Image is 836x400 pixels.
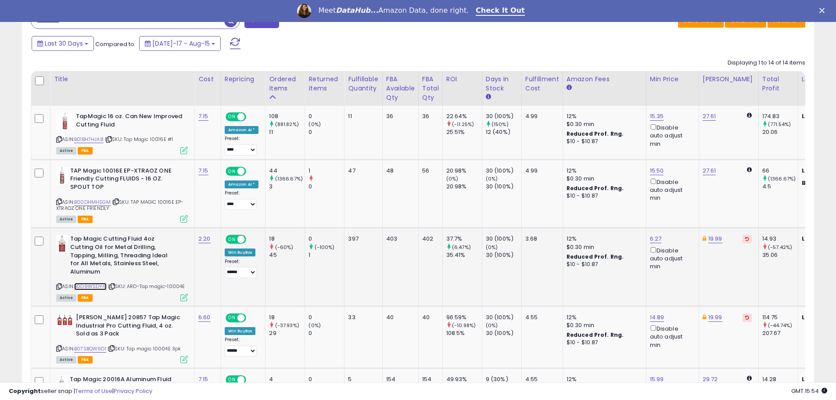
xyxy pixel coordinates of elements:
span: OFF [245,314,259,322]
div: FBA Total Qty [422,75,439,102]
div: $0.30 min [567,175,639,183]
div: 29 [269,329,305,337]
b: TapMagic 16 oz. Can New Improved Cutting Fluid [76,112,183,131]
div: 3.68 [525,235,556,243]
a: Privacy Policy [114,387,152,395]
a: 15.35 [650,112,664,121]
a: 19.99 [708,313,722,322]
a: 15.50 [650,166,664,175]
img: 41XzuN6MrML._SL40_.jpg [56,314,74,327]
div: [PERSON_NAME] [703,75,755,84]
div: 48 [386,167,412,175]
div: 4.99 [525,112,556,120]
small: (0%) [309,322,321,329]
span: All listings currently available for purchase on Amazon [56,147,76,155]
div: Disable auto adjust min [650,177,692,202]
small: Days In Stock. [486,93,491,101]
div: 1 [309,167,344,175]
div: 12% [567,167,639,175]
div: Days In Stock [486,75,518,93]
div: ASIN: [56,235,188,300]
span: ON [226,167,237,175]
img: 41yWaobLDUL._SL40_.jpg [56,167,68,184]
div: Preset: [225,337,259,357]
div: 20.06 [762,128,798,136]
div: 0 [309,314,344,321]
small: (0%) [486,322,498,329]
div: 0 [309,128,344,136]
a: 19.99 [708,234,722,243]
div: 47 [348,167,375,175]
img: Profile image for Georgie [297,4,311,18]
small: (-57.42%) [768,244,792,251]
a: 27.61 [703,112,716,121]
div: 0 [309,183,344,191]
div: 30 (100%) [486,235,521,243]
span: OFF [245,113,259,121]
div: 20.98% [446,167,482,175]
small: (-60%) [275,244,294,251]
div: 207.67 [762,329,798,337]
div: Amazon AI * [225,180,259,188]
div: 18 [269,235,305,243]
span: | SKU: Tap Magic 10016E #1 [105,136,173,143]
div: 44 [269,167,305,175]
div: ROI [446,75,478,84]
div: 45 [269,251,305,259]
div: Amazon Fees [567,75,642,84]
span: All listings currently available for purchase on Amazon [56,216,76,223]
small: (0%) [486,175,498,182]
div: $10 - $10.87 [567,138,639,145]
b: Reduced Prof. Rng. [567,331,624,339]
div: 0 [309,112,344,120]
div: 14.93 [762,235,798,243]
small: (1366.67%) [275,175,303,182]
div: 12% [567,314,639,321]
div: 4.99 [525,167,556,175]
b: Tap Magic Cutting Fluid 4oz Cutting Oil for Metal Drilling, Tapping, Milling, Threading Ideal for... [70,235,177,278]
div: Amazon AI * [225,126,259,134]
div: Meet Amazon Data, done right. [318,6,469,15]
div: 108.5% [446,329,482,337]
div: 56 [422,167,436,175]
div: seller snap | | [9,387,152,396]
div: 22.64% [446,112,482,120]
div: 30 (100%) [486,329,521,337]
div: 0 [309,329,344,337]
div: Fulfillment Cost [525,75,559,93]
span: FBA [78,147,93,155]
small: (-44.74%) [768,322,792,329]
a: 14.89 [650,313,664,322]
button: [DATE]-17 - Aug-15 [139,36,221,51]
div: Win BuyBox [225,249,256,256]
span: All listings currently available for purchase on Amazon [56,356,76,364]
span: FBA [78,216,93,223]
img: 31xTqH1iSdL._SL40_.jpg [56,235,68,252]
div: Preset: [225,259,259,278]
span: ON [226,113,237,121]
div: 18 [269,314,305,321]
div: $0.30 min [567,321,639,329]
small: (6.47%) [452,244,471,251]
i: DataHub... [336,6,378,14]
div: 35.06 [762,251,798,259]
a: B01BH7HJA8 [74,136,104,143]
div: Win BuyBox [225,327,256,335]
span: ON [226,236,237,243]
div: $0.30 min [567,120,639,128]
div: $0.30 min [567,243,639,251]
div: Cost [198,75,217,84]
div: Total Profit [762,75,794,93]
span: ON [226,314,237,322]
div: $10 - $10.87 [567,339,639,346]
a: 27.61 [703,166,716,175]
span: FBA [78,356,93,364]
div: 40 [386,314,412,321]
a: 7.15 [198,166,208,175]
small: (0%) [309,121,321,128]
div: $10 - $10.87 [567,261,639,268]
div: 37.7% [446,235,482,243]
div: 108 [269,112,305,120]
small: (-11.25%) [452,121,474,128]
span: OFF [245,167,259,175]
